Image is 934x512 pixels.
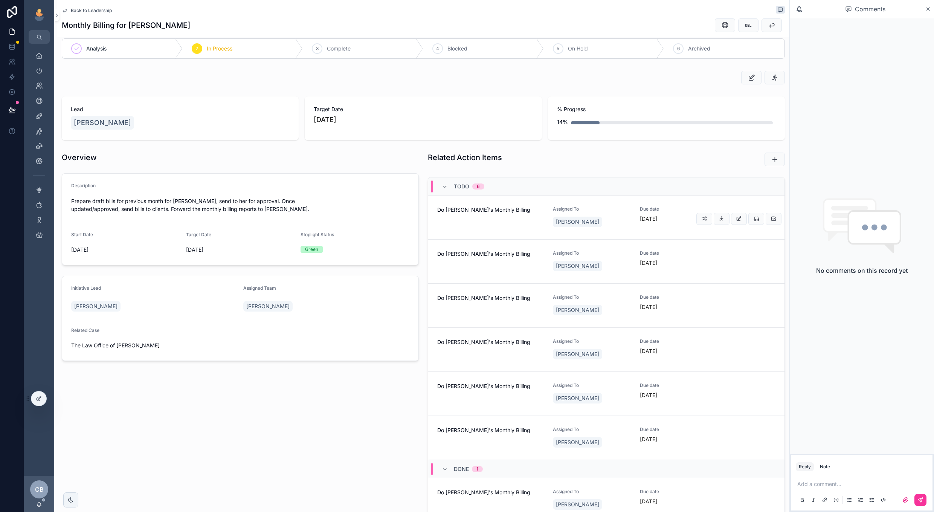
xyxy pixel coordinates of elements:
[186,232,211,237] span: Target Date
[71,301,121,312] a: [PERSON_NAME]
[74,303,118,310] span: [PERSON_NAME]
[86,45,107,52] span: Analysis
[314,115,336,125] p: [DATE]
[553,261,602,271] a: [PERSON_NAME]
[437,338,544,346] span: Do [PERSON_NAME]'s Monthly Billing
[477,183,480,190] div: 6
[553,206,631,212] span: Assigned To
[454,183,469,190] span: Todo
[436,46,439,52] span: 4
[817,462,833,471] button: Note
[553,349,602,359] a: [PERSON_NAME]
[553,426,631,433] span: Assigned To
[186,246,295,254] span: [DATE]
[437,426,544,434] span: Do [PERSON_NAME]'s Monthly Billing
[556,439,599,446] span: [PERSON_NAME]
[556,350,599,358] span: [PERSON_NAME]
[35,485,44,494] span: CB
[556,501,599,508] span: [PERSON_NAME]
[447,45,467,52] span: Blocked
[556,218,599,226] span: [PERSON_NAME]
[855,5,885,14] span: Comments
[33,9,45,21] img: App logo
[677,46,680,52] span: 6
[640,426,718,433] span: Due date
[71,342,160,349] span: The Law Office of [PERSON_NAME]
[428,328,784,372] a: Do [PERSON_NAME]'s Monthly BillingAssigned To[PERSON_NAME]Due date[DATE]
[820,464,830,470] div: Note
[640,250,718,256] span: Due date
[640,347,657,355] p: [DATE]
[243,301,293,312] a: [PERSON_NAME]
[557,115,568,130] div: 14%
[428,372,784,416] a: Do [PERSON_NAME]'s Monthly BillingAssigned To[PERSON_NAME]Due date[DATE]
[437,206,544,214] span: Do [PERSON_NAME]'s Monthly Billing
[640,498,657,505] p: [DATE]
[556,306,599,314] span: [PERSON_NAME]
[553,305,602,315] a: [PERSON_NAME]
[71,285,101,291] span: Initiative Lead
[71,327,99,333] span: Related Case
[62,8,112,14] a: Back to Leadership
[62,20,190,31] h1: Monthly Billing for [PERSON_NAME]
[556,262,599,270] span: [PERSON_NAME]
[314,105,533,113] span: Target Date
[640,294,718,300] span: Due date
[71,246,180,254] span: [DATE]
[640,259,657,267] p: [DATE]
[71,232,93,237] span: Start Date
[454,465,469,473] span: Done
[71,116,134,130] a: [PERSON_NAME]
[688,45,710,52] span: Archived
[553,250,631,256] span: Assigned To
[816,266,908,275] h2: No comments on this record yet
[428,152,502,163] h1: Related Action Items
[207,45,232,52] span: In Process
[71,197,409,213] p: Prepare draft bills for previous month for [PERSON_NAME], send to her for approval. Once updated/...
[195,46,198,52] span: 2
[557,105,776,113] span: % Progress
[437,250,544,258] span: Do [PERSON_NAME]'s Monthly Billing
[71,105,290,113] span: Lead
[640,489,718,495] span: Due date
[553,437,602,448] a: [PERSON_NAME]
[71,8,112,14] span: Back to Leadership
[640,215,657,223] p: [DATE]
[557,46,559,52] span: 5
[640,206,718,212] span: Due date
[301,232,334,237] span: Stoplight Status
[640,338,718,344] span: Due date
[640,391,657,399] p: [DATE]
[74,118,131,128] span: [PERSON_NAME]
[428,196,784,240] a: Do [PERSON_NAME]'s Monthly BillingAssigned To[PERSON_NAME]Due date[DATE]
[428,284,784,328] a: Do [PERSON_NAME]'s Monthly BillingAssigned To[PERSON_NAME]Due date[DATE]
[428,240,784,284] a: Do [PERSON_NAME]'s Monthly BillingAssigned To[PERSON_NAME]Due date[DATE]
[553,294,631,300] span: Assigned To
[796,462,814,471] button: Reply
[437,489,544,496] span: Do [PERSON_NAME]'s Monthly Billing
[24,44,54,252] div: scrollable content
[437,294,544,302] span: Do [PERSON_NAME]'s Monthly Billing
[437,382,544,390] span: Do [PERSON_NAME]'s Monthly Billing
[640,382,718,388] span: Due date
[305,246,318,253] div: Green
[476,466,478,472] div: 1
[553,499,602,510] a: [PERSON_NAME]
[327,45,351,52] span: Complete
[640,303,657,311] p: [DATE]
[62,152,97,163] h1: Overview
[553,393,602,403] a: [PERSON_NAME]
[556,394,599,402] span: [PERSON_NAME]
[553,217,602,227] a: [PERSON_NAME]
[640,436,657,443] p: [DATE]
[71,183,96,188] span: Description
[316,46,319,52] span: 3
[553,489,631,495] span: Assigned To
[553,338,631,344] span: Assigned To
[568,45,588,52] span: On Hold
[246,303,290,310] span: [PERSON_NAME]
[428,416,784,460] a: Do [PERSON_NAME]'s Monthly BillingAssigned To[PERSON_NAME]Due date[DATE]
[553,382,631,388] span: Assigned To
[243,285,276,291] span: Assigned Team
